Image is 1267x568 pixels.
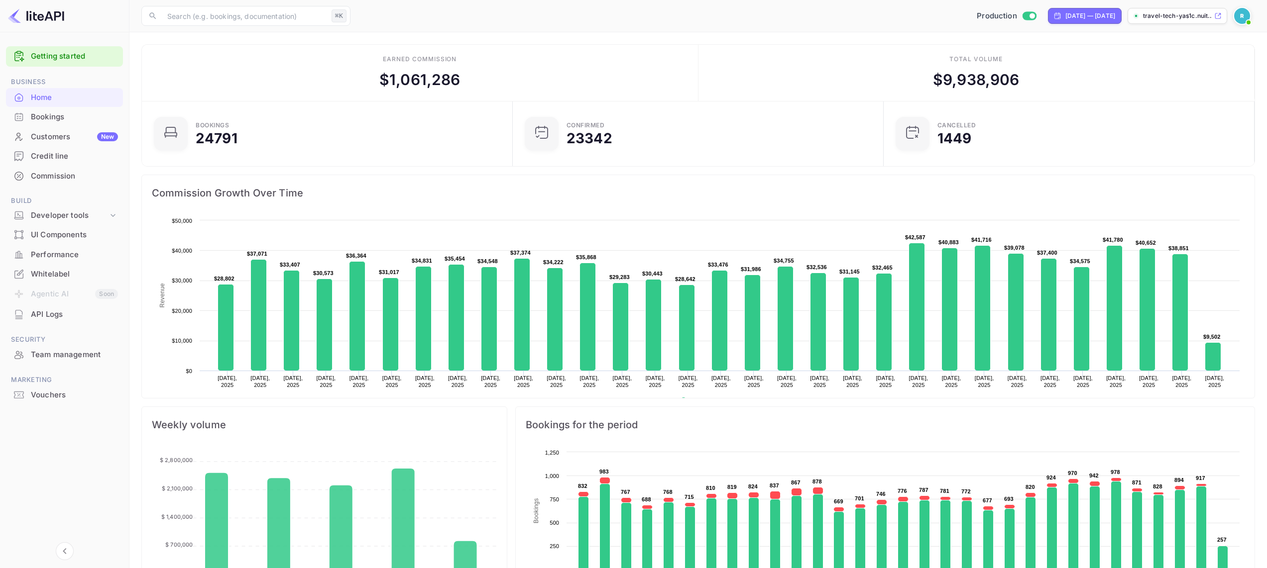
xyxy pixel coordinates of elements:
div: 1449 [937,131,972,145]
text: [DATE], 2025 [843,375,862,388]
text: 250 [550,543,559,549]
text: $28,642 [675,276,695,282]
a: Credit line [6,147,123,165]
span: Build [6,195,123,206]
text: $29,283 [609,274,630,280]
text: 878 [812,478,822,484]
div: API Logs [6,305,123,324]
text: 824 [748,483,758,489]
text: [DATE], 2025 [1205,375,1224,388]
text: 983 [599,469,609,474]
text: 781 [940,488,949,494]
text: [DATE], 2025 [481,375,500,388]
text: 970 [1068,470,1077,476]
text: 688 [642,496,651,502]
text: 894 [1174,477,1184,483]
text: 750 [550,496,559,502]
text: 669 [834,498,843,504]
a: Bookings [6,107,123,126]
div: Switch to Sandbox mode [973,10,1040,22]
text: $33,407 [280,262,300,268]
text: 828 [1153,483,1162,489]
div: Click to change the date range period [1048,8,1122,24]
text: $20,000 [172,308,192,314]
text: [DATE], 2025 [250,375,270,388]
text: $35,868 [576,254,596,260]
text: $37,071 [247,251,267,257]
text: $40,652 [1136,240,1156,246]
a: Whitelabel [6,265,123,283]
div: Team management [31,349,118,361]
div: Vouchers [31,389,118,401]
text: 776 [898,488,907,494]
div: Developer tools [31,210,108,221]
text: 819 [727,484,737,490]
button: Collapse navigation [56,542,74,560]
text: 871 [1132,479,1142,485]
text: Bookings [533,498,540,524]
text: $40,883 [938,239,959,245]
text: 924 [1046,474,1056,480]
text: $34,831 [412,258,432,264]
text: [DATE], 2025 [317,375,336,388]
div: Credit line [6,147,123,166]
text: 701 [855,495,864,501]
div: Whitelabel [31,269,118,280]
a: UI Components [6,225,123,244]
div: Whitelabel [6,265,123,284]
a: API Logs [6,305,123,323]
div: Home [6,88,123,107]
text: $33,476 [708,262,728,268]
div: CANCELLED [937,122,976,128]
text: [DATE], 2025 [1008,375,1027,388]
tspan: $ 2,800,000 [160,457,193,464]
div: $ 1,061,286 [379,69,461,91]
text: 1,000 [545,473,559,479]
text: $36,364 [346,253,367,259]
input: Search (e.g. bookings, documentation) [161,6,328,26]
text: 746 [876,491,886,497]
text: 820 [1026,484,1035,490]
span: Production [977,10,1017,22]
text: [DATE], 2025 [1040,375,1060,388]
text: [DATE], 2025 [1106,375,1126,388]
text: 772 [961,488,971,494]
text: 715 [685,494,694,500]
text: 677 [983,497,992,503]
text: $40,000 [172,248,192,254]
text: [DATE], 2025 [810,375,829,388]
div: Bookings [6,107,123,127]
text: [DATE], 2025 [942,375,961,388]
div: Home [31,92,118,103]
div: Developer tools [6,207,123,224]
text: 867 [791,479,801,485]
p: travel-tech-yas1c.nuit... [1143,11,1212,20]
text: $35,454 [445,256,465,262]
text: $38,851 [1168,245,1189,251]
text: $32,536 [806,264,827,270]
text: $31,017 [379,269,399,275]
text: $30,443 [642,271,663,277]
div: Performance [31,249,118,261]
div: Bookings [196,122,229,128]
div: Team management [6,345,123,365]
text: [DATE], 2025 [514,375,533,388]
span: Security [6,334,123,345]
text: [DATE], 2025 [679,375,698,388]
a: Team management [6,345,123,364]
text: [DATE], 2025 [382,375,402,388]
div: Customers [31,131,118,143]
a: CustomersNew [6,127,123,146]
text: [DATE], 2025 [283,375,303,388]
text: $10,000 [172,338,192,344]
text: $39,078 [1004,245,1025,251]
text: $28,802 [214,276,234,282]
text: [DATE], 2025 [547,375,566,388]
a: Home [6,88,123,106]
text: $50,000 [172,218,192,224]
text: $31,145 [839,269,860,275]
text: [DATE], 2025 [711,375,731,388]
span: Business [6,77,123,88]
span: Marketing [6,375,123,385]
text: $30,000 [172,278,192,284]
